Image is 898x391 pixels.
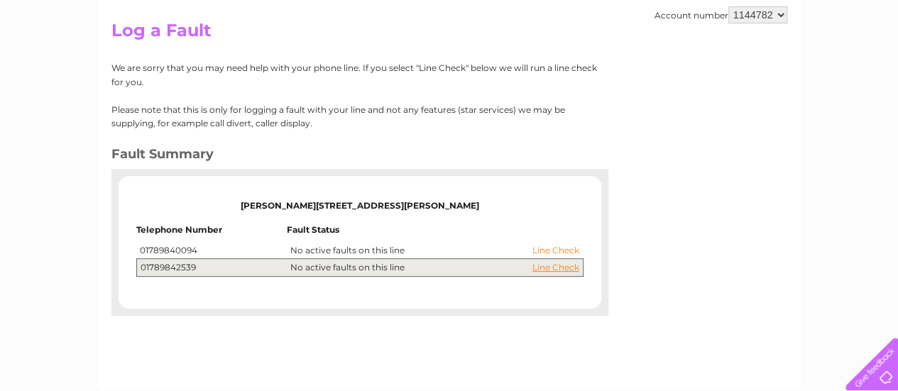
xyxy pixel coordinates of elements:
a: Line Check [532,246,579,255]
img: logo.png [31,37,104,80]
td: 01789842539 [136,259,287,277]
p: We are sorry that you may need help with your phone line. If you select "Line Check" below we wil... [111,61,598,88]
a: Contact [804,60,838,71]
td: No active faults on this line [287,242,583,259]
a: Energy [684,60,715,71]
div: Account number [655,6,787,23]
td: No active faults on this line [287,259,583,277]
td: Telephone Number [136,225,287,242]
div: Clear Business is a trading name of Verastar Limited (registered in [GEOGRAPHIC_DATA] No. 3667643... [114,8,785,69]
a: 0333 014 3131 [630,7,728,25]
a: Telecoms [723,60,766,71]
td: 01789840094 [136,242,287,259]
h2: Log a Fault [111,21,787,48]
a: Blog [774,60,795,71]
p: Please note that this is only for logging a fault with your line and not any features (star servi... [111,103,598,130]
a: Log out [851,60,885,71]
td: [PERSON_NAME][STREET_ADDRESS][PERSON_NAME] [136,187,583,225]
td: Fault Status [287,225,583,242]
a: Water [648,60,675,71]
h3: Fault Summary [111,144,598,169]
a: Line Check [532,263,579,272]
